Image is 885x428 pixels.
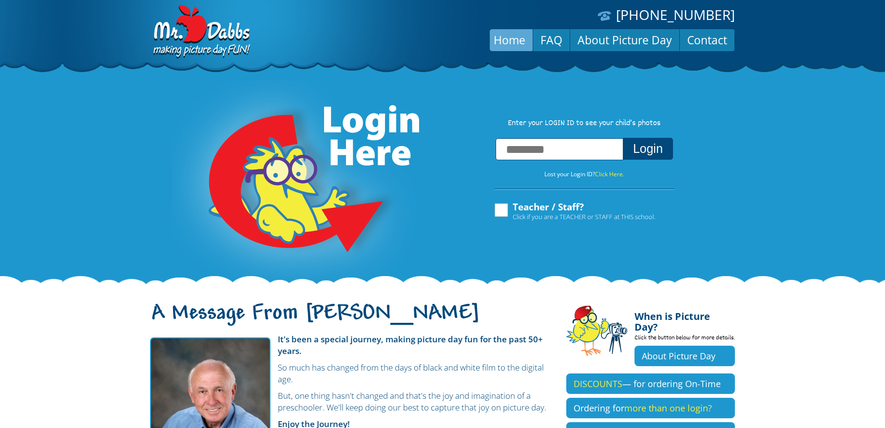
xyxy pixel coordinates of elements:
a: Ordering formore than one login? [566,398,735,418]
h4: When is Picture Day? [635,305,735,333]
p: But, one thing hasn't changed and that's the joy and imagination of a preschooler. We'll keep doi... [150,390,552,413]
p: So much has changed from the days of black and white film to the digital age. [150,362,552,385]
img: Login Here [172,80,421,285]
a: About Picture Day [635,346,735,366]
a: DISCOUNTS— for ordering On-Time [566,373,735,394]
strong: It's been a special journey, making picture day fun for the past 50+ years. [278,334,543,356]
a: [PHONE_NUMBER] [616,5,735,24]
p: Click the button below for more details. [635,333,735,346]
a: About Picture Day [570,28,679,52]
p: Enter your LOGIN ID to see your child’s photos [484,118,684,129]
span: more than one login? [624,402,712,414]
button: Login [623,138,673,160]
p: Lost your Login ID? [484,169,684,180]
h1: A Message From [PERSON_NAME] [150,309,552,330]
a: FAQ [533,28,570,52]
img: Dabbs Company [150,5,251,59]
span: Click if you are a TEACHER or STAFF at THIS school. [513,212,655,222]
a: Click Here. [595,170,624,178]
a: Home [486,28,533,52]
span: DISCOUNTS [574,378,622,390]
label: Teacher / Staff? [493,202,655,221]
a: Contact [680,28,734,52]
